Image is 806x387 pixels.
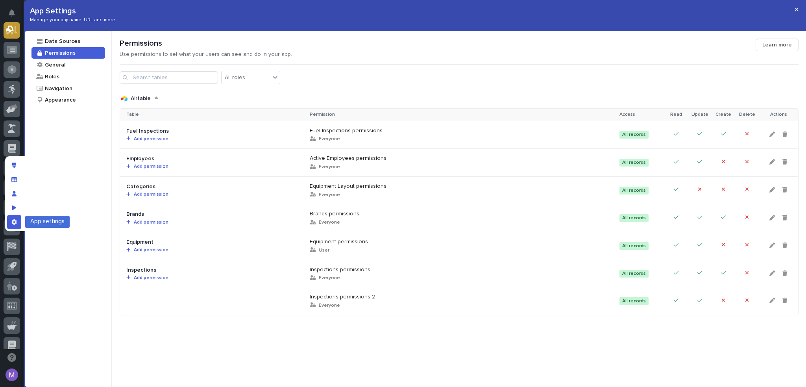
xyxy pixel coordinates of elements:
p: Manage your app name, URL and more. [30,17,116,23]
div: Add permission [126,275,244,281]
p: How can we help? [8,44,143,56]
div: Data Sources [44,37,80,45]
span: Everyone [316,303,340,308]
div: Use permissions to set what your users can see and do in your app. [120,51,756,58]
span: • [65,134,68,141]
div: Add permission [126,247,244,253]
span: [PERSON_NAME] [24,134,64,141]
span: Add permission [131,192,168,197]
img: 1736555164131-43832dd5-751b-4058-ba23-39d91318e5a0 [16,135,22,141]
div: Manage fields and data [7,172,21,187]
button: See all [122,113,143,122]
p: Inspections permissions [310,267,594,273]
p: Equipment permissions [310,239,594,245]
td: Fuel Inspections [120,121,303,149]
div: Permissions [120,39,756,48]
img: Brittany [8,127,20,139]
div: All records [619,214,649,222]
span: Learn more [762,42,792,48]
div: Past conversations [8,115,53,121]
div: Preview as [7,201,21,215]
a: Powered byPylon [55,207,95,213]
div: 📖 [8,189,14,195]
div: All records [619,131,649,139]
div: Roles [44,73,59,80]
p: Active Employees permissions [310,155,594,162]
td: Create [712,109,735,121]
span: Pylon [78,207,95,213]
div: Edit layout [7,158,21,172]
span: Onboarding Call [57,188,100,196]
div: All roles [225,74,245,81]
span: [PERSON_NAME] [24,156,64,162]
td: Delete [735,109,759,121]
div: General [44,61,65,69]
span: [DATE] [70,156,86,162]
span: Add permission [131,164,168,169]
div: Permissions [44,49,76,57]
td: Employees [120,149,303,177]
input: Search tables... [120,71,218,84]
div: 🔗 [49,189,55,195]
span: Everyone [316,165,340,169]
span: Help Docs [16,188,43,196]
a: Learn more [756,39,799,51]
td: Actions [759,109,798,121]
div: All records [619,159,649,167]
td: Inspections [120,260,303,288]
span: Add permission [131,248,168,252]
button: users-avatar [4,367,20,383]
div: Add permission [126,164,244,170]
div: Appearance [44,96,76,104]
span: Add permission [131,276,168,280]
span: Add permission [131,137,168,141]
span: Everyone [316,137,340,141]
span: • [65,156,68,162]
span: User [316,248,329,253]
div: All records [619,270,649,278]
div: App settings [7,215,21,229]
td: Table [120,109,303,121]
div: All records [619,242,649,250]
span: Add permission [131,220,168,225]
p: Airtable [120,94,799,104]
div: Add permission [126,219,244,225]
div: All records [619,297,649,305]
img: 1736555164131-43832dd5-751b-4058-ba23-39d91318e5a0 [8,87,22,102]
div: We're available if you need us! [27,95,100,102]
img: Stacker [8,7,24,23]
span: Everyone [316,276,340,280]
span: Everyone [316,193,340,197]
p: Inspections permissions 2 [310,294,594,300]
p: Fuel Inspections permissions [310,128,594,134]
p: Welcome 👋 [8,31,143,44]
div: Manage users [7,187,21,201]
td: Equipment [120,232,303,260]
div: All records [619,187,649,194]
div: Add permission [126,192,244,198]
td: Brands [120,204,303,232]
td: Categories [120,177,303,205]
button: Start new chat [134,90,143,99]
div: Notifications [10,9,20,22]
div: Add permission [126,136,244,142]
span: [DATE] [70,134,86,141]
p: Brands permissions [310,211,594,217]
td: Update [688,109,712,121]
img: Matthew Hall [8,148,20,161]
div: Start new chat [27,87,129,95]
td: Read [664,109,688,121]
a: 📖Help Docs [5,185,46,199]
p: Equipment Layout permissions [310,183,594,190]
span: Everyone [316,220,340,225]
button: Notifications [4,5,20,21]
button: Open support chat [4,349,20,366]
td: Permission [303,109,601,121]
td: Access [613,109,664,121]
a: 🔗Onboarding Call [46,185,104,199]
p: App Settings [30,6,116,16]
div: Navigation [44,85,72,92]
